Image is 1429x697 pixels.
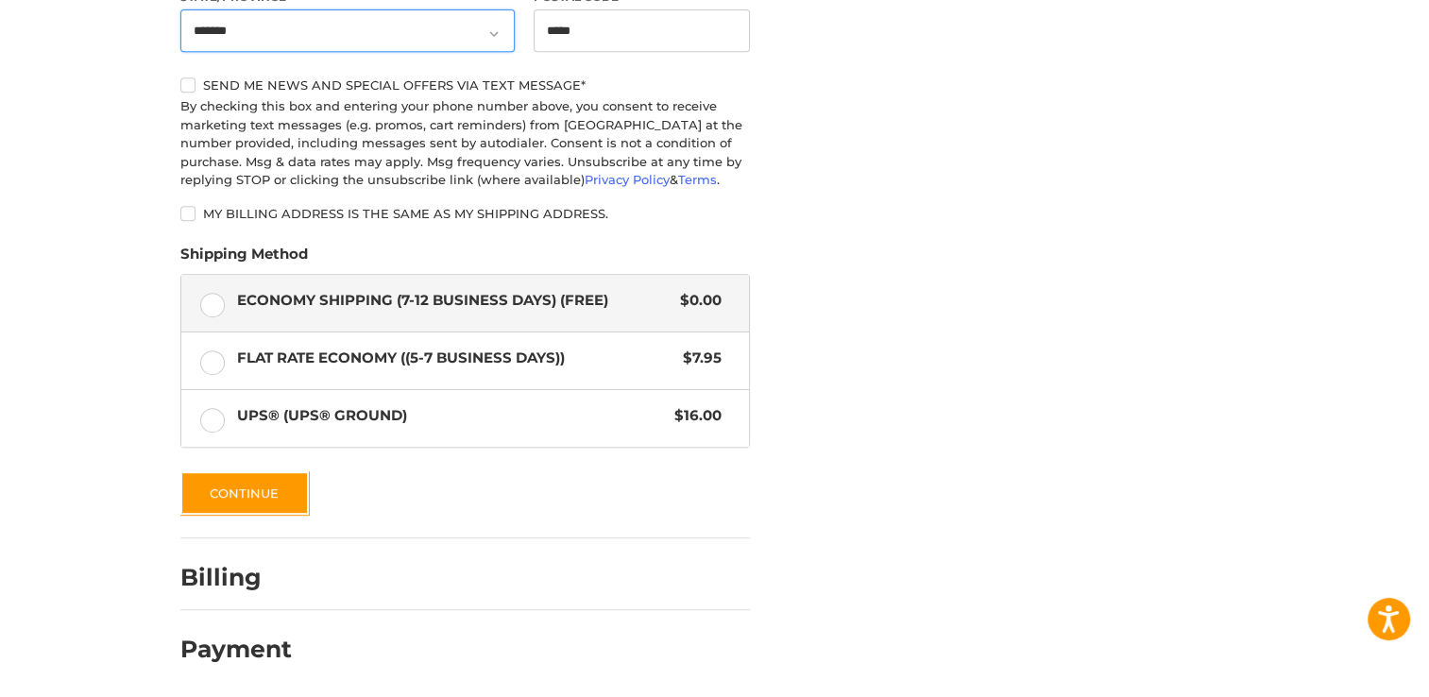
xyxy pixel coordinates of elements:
legend: Shipping Method [180,244,308,274]
div: By checking this box and entering your phone number above, you consent to receive marketing text ... [180,97,750,190]
span: $0.00 [671,290,722,312]
span: UPS® (UPS® Ground) [237,405,666,427]
label: Send me news and special offers via text message* [180,77,750,93]
span: Economy Shipping (7-12 Business Days) (Free) [237,290,672,312]
span: $16.00 [665,405,722,427]
h2: Payment [180,635,292,664]
h2: Billing [180,563,291,592]
label: My billing address is the same as my shipping address. [180,206,750,221]
a: Privacy Policy [585,172,670,187]
span: $7.95 [673,348,722,369]
iframe: Google Customer Reviews [1273,646,1429,697]
button: Continue [180,471,309,515]
span: Flat Rate Economy ((5-7 Business Days)) [237,348,674,369]
a: Terms [678,172,717,187]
